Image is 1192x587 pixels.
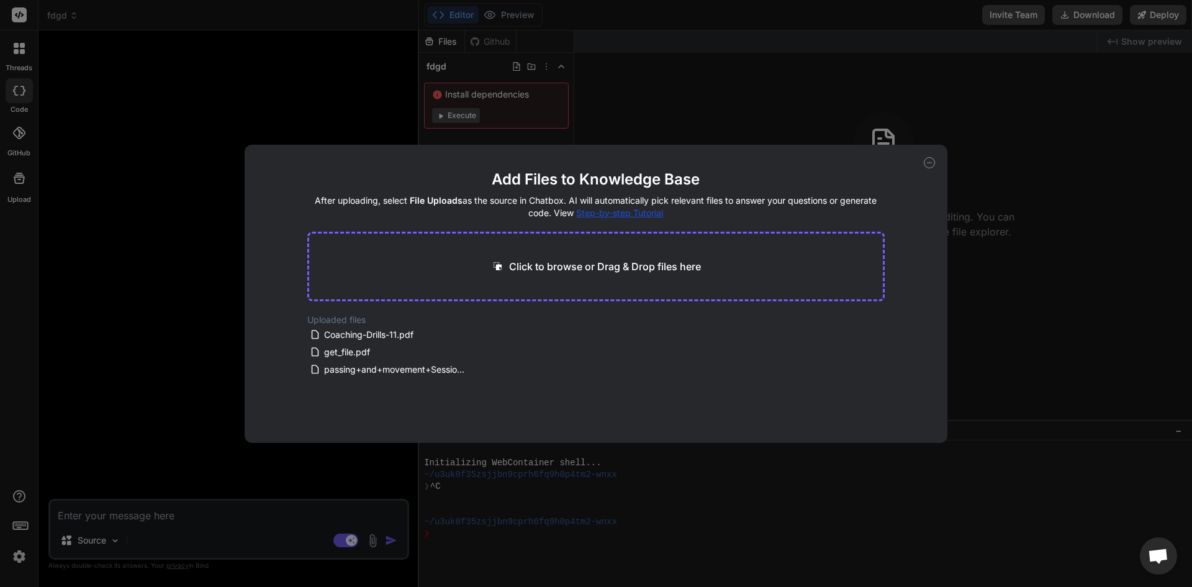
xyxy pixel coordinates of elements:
[509,259,701,274] p: Click to browse or Drag & Drop files here
[576,207,663,218] span: Step-by-step Tutorial
[323,345,371,360] span: get_file.pdf
[307,170,885,189] h2: Add Files to Knowledge Base
[323,362,469,377] span: passing+and+movement+Sessions.pdf
[1140,537,1177,575] a: Open chat
[323,327,415,342] span: Coaching-Drills-11.pdf
[307,194,885,219] h4: After uploading, select as the source in Chatbox. AI will automatically pick relevant files to an...
[410,195,463,206] span: File Uploads
[307,314,885,326] h2: Uploaded files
